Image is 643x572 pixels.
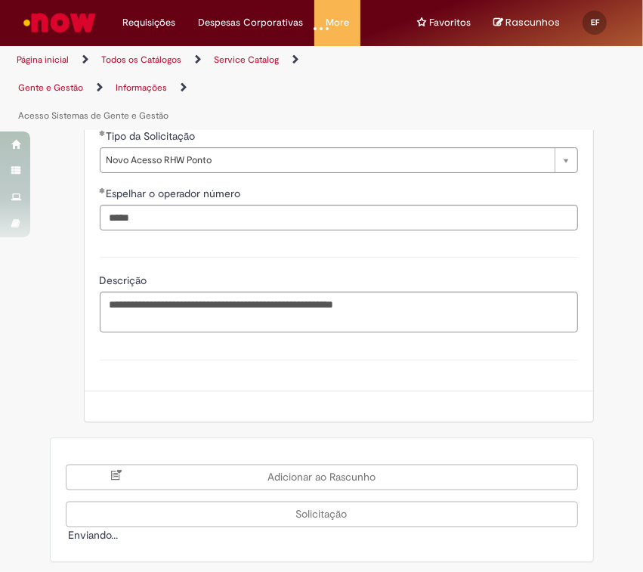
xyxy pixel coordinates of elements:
[18,82,83,94] a: Gente e Gestão
[100,292,578,332] textarea: Descrição
[122,15,175,30] span: Requisições
[429,15,471,30] span: Favoritos
[198,15,303,30] span: Despesas Corporativas
[100,274,150,287] span: Descrição
[21,8,99,38] img: ServiceNow
[101,54,181,66] a: Todos os Catálogos
[214,54,279,66] a: Service Catalog
[18,110,168,122] a: Acesso Sistemas de Gente e Gestão
[116,82,167,94] a: Informações
[107,129,199,143] span: Tipo da Solicitação
[100,205,578,230] input: Espelhar o operador número
[326,15,349,30] span: More
[107,148,547,172] span: Novo Acesso RHW Ponto
[493,15,560,29] a: No momento, sua lista de rascunhos tem 0 Itens
[100,187,107,193] span: Obrigatório Preenchido
[107,187,244,200] span: Espelhar o operador número
[100,130,107,136] span: Obrigatório Preenchido
[591,17,599,27] span: EF
[11,46,311,130] ul: Trilhas de página
[66,528,119,542] span: Enviando...
[17,54,69,66] a: Página inicial
[505,15,560,29] span: Rascunhos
